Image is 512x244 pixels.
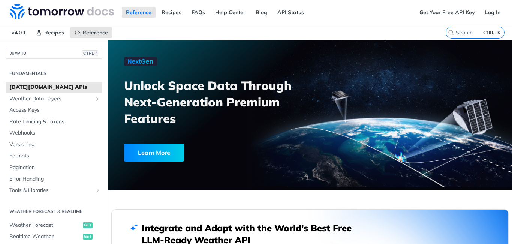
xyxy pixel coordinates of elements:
span: get [83,222,93,228]
a: Formats [6,150,102,162]
a: Recipes [32,27,68,38]
a: Realtime Weatherget [6,231,102,242]
button: JUMP TOCTRL-/ [6,48,102,59]
span: Recipes [44,29,64,36]
a: [DATE][DOMAIN_NAME] APIs [6,82,102,93]
span: [DATE][DOMAIN_NAME] APIs [9,84,100,91]
a: Error Handling [6,174,102,185]
span: Error Handling [9,175,100,183]
kbd: CTRL-K [481,29,502,36]
button: Show subpages for Tools & Libraries [94,187,100,193]
a: Blog [252,7,271,18]
a: Reference [70,27,112,38]
a: Weather Forecastget [6,220,102,231]
a: Weather Data LayersShow subpages for Weather Data Layers [6,93,102,105]
span: CTRL-/ [82,50,98,56]
a: Rate Limiting & Tokens [6,116,102,127]
a: FAQs [187,7,209,18]
a: Reference [122,7,156,18]
span: Formats [9,152,100,160]
span: Webhooks [9,129,100,137]
a: Help Center [211,7,250,18]
span: Pagination [9,164,100,171]
div: Learn More [124,144,184,162]
h2: Fundamentals [6,70,102,77]
a: Learn More [124,144,279,162]
button: Show subpages for Weather Data Layers [94,96,100,102]
span: Reference [82,29,108,36]
span: Rate Limiting & Tokens [9,118,100,126]
span: Weather Data Layers [9,95,93,103]
svg: Search [448,30,454,36]
span: Access Keys [9,106,100,114]
h2: Weather Forecast & realtime [6,208,102,215]
a: Access Keys [6,105,102,116]
a: Recipes [157,7,186,18]
a: Pagination [6,162,102,173]
a: Log In [481,7,505,18]
a: Get Your Free API Key [415,7,479,18]
span: Realtime Weather [9,233,81,240]
a: Versioning [6,139,102,150]
span: get [83,234,93,240]
span: Tools & Libraries [9,187,93,194]
a: Tools & LibrariesShow subpages for Tools & Libraries [6,185,102,196]
span: Weather Forecast [9,222,81,229]
img: NextGen [124,57,157,66]
span: v4.0.1 [7,27,30,38]
a: Webhooks [6,127,102,139]
img: Tomorrow.io Weather API Docs [10,4,114,19]
a: API Status [273,7,308,18]
span: Versioning [9,141,100,148]
h3: Unlock Space Data Through Next-Generation Premium Features [124,77,318,127]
